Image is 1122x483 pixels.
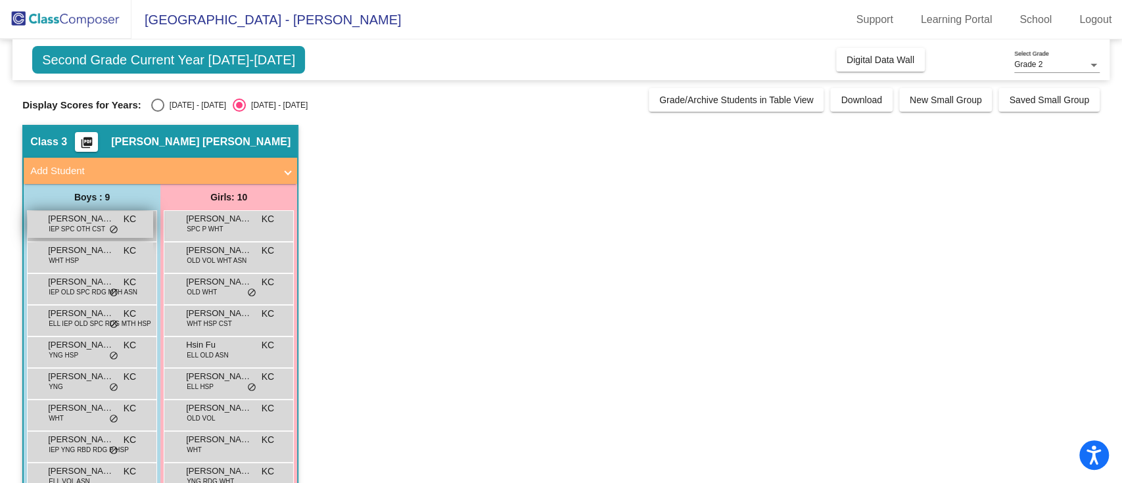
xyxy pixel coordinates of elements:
span: Saved Small Group [1009,95,1088,105]
span: KC [124,275,136,289]
span: [PERSON_NAME] [48,275,114,288]
span: do_not_disturb_alt [109,414,118,425]
span: [PERSON_NAME] [186,307,252,320]
span: YNG [49,382,63,392]
span: do_not_disturb_alt [247,288,256,298]
span: [PERSON_NAME] [48,465,114,478]
span: OLD VOL [187,413,215,423]
span: KC [124,433,136,447]
span: KC [262,402,274,415]
button: Grade/Archive Students in Table View [649,88,824,112]
span: [PERSON_NAME] [48,338,114,352]
span: [PERSON_NAME] [186,275,252,288]
button: Saved Small Group [998,88,1099,112]
span: KC [262,370,274,384]
mat-expansion-panel-header: Add Student [24,158,297,184]
div: [DATE] - [DATE] [246,99,308,111]
div: [DATE] - [DATE] [164,99,226,111]
span: Second Grade Current Year [DATE]-[DATE] [32,46,305,74]
span: [PERSON_NAME] [48,402,114,415]
span: WHT [49,413,64,423]
span: Hsin Fu [186,338,252,352]
span: IEP YNG RBD RDG P HSP [49,445,129,455]
mat-panel-title: Add Student [30,164,275,179]
span: KC [262,433,274,447]
span: KC [262,338,274,352]
a: School [1009,9,1062,30]
span: [PERSON_NAME] [48,370,114,383]
mat-icon: picture_as_pdf [79,136,95,154]
span: [PERSON_NAME] [186,433,252,446]
span: [PERSON_NAME] [48,307,114,320]
a: Logout [1069,9,1122,30]
span: IEP SPC OTH CST [49,224,105,234]
span: do_not_disturb_alt [109,446,118,456]
span: [PERSON_NAME] [186,402,252,415]
a: Learning Portal [910,9,1003,30]
span: [PERSON_NAME] [186,244,252,257]
span: [PERSON_NAME][GEOGRAPHIC_DATA] [186,370,252,383]
button: Digital Data Wall [836,48,925,72]
span: [PERSON_NAME] [48,212,114,225]
span: KC [262,307,274,321]
span: KC [124,338,136,352]
span: do_not_disturb_alt [109,225,118,235]
button: Print Students Details [75,132,98,152]
span: Display Scores for Years: [22,99,141,111]
span: [PERSON_NAME] [PERSON_NAME] [111,135,291,149]
span: KC [124,307,136,321]
a: Support [846,9,904,30]
span: do_not_disturb_alt [247,382,256,393]
span: WHT [187,445,202,455]
span: KC [262,465,274,478]
span: ELL IEP OLD SPC RDG MTH HSP [49,319,151,329]
span: do_not_disturb_alt [109,351,118,361]
span: KC [262,275,274,289]
span: WHT HSP [49,256,79,265]
mat-radio-group: Select an option [151,99,308,112]
span: OLD VOL WHT ASN [187,256,246,265]
span: do_not_disturb_alt [109,382,118,393]
button: Download [830,88,892,112]
div: Girls: 10 [160,184,297,210]
span: [GEOGRAPHIC_DATA] - [PERSON_NAME] [131,9,401,30]
span: YNG HSP [49,350,78,360]
button: New Small Group [899,88,993,112]
span: KC [262,212,274,226]
span: KC [262,244,274,258]
span: New Small Group [910,95,982,105]
span: KC [124,212,136,226]
span: Download [841,95,881,105]
span: [PERSON_NAME] [48,244,114,257]
span: KC [124,370,136,384]
span: KC [124,465,136,478]
span: SPC P WHT [187,224,223,234]
span: [PERSON_NAME] [186,465,252,478]
span: KC [124,402,136,415]
span: Grade/Archive Students in Table View [659,95,814,105]
span: IEP OLD SPC RDG MTH ASN [49,287,137,297]
div: Boys : 9 [24,184,160,210]
span: KC [124,244,136,258]
span: Class 3 [30,135,67,149]
span: do_not_disturb_alt [109,288,118,298]
span: [PERSON_NAME] [186,212,252,225]
span: Grade 2 [1014,60,1042,69]
span: ELL HSP [187,382,214,392]
span: OLD WHT [187,287,217,297]
span: ELL OLD ASN [187,350,229,360]
span: WHT HSP CST [187,319,232,329]
span: [PERSON_NAME] [48,433,114,446]
span: Digital Data Wall [847,55,914,65]
span: do_not_disturb_alt [109,319,118,330]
